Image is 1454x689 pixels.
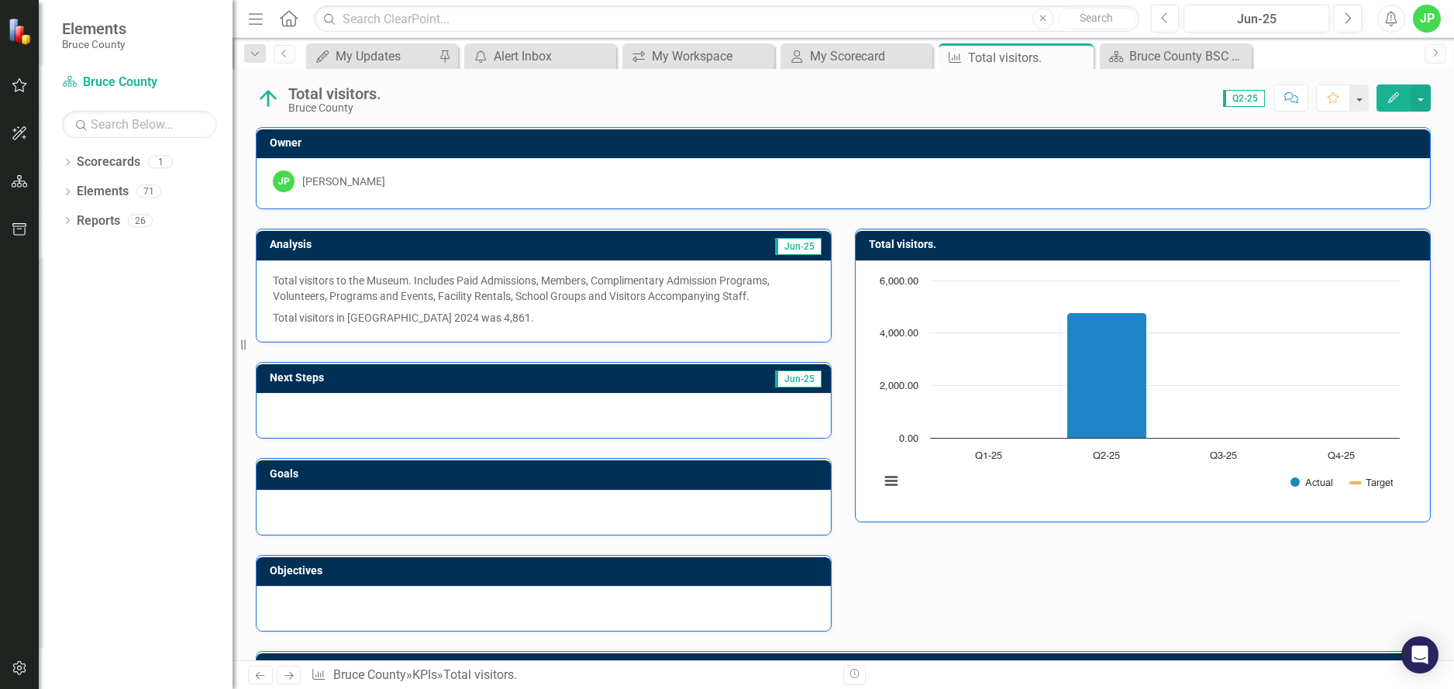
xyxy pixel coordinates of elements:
div: » » [311,667,832,684]
span: Jun-25 [775,238,822,255]
button: View chart menu, Chart [880,470,902,492]
text: Q2-25 [1093,451,1120,461]
button: JP [1413,5,1441,33]
a: My Workspace [626,47,770,66]
a: Bruce County [333,667,406,682]
a: Elements [77,183,129,201]
text: Q1-25 [975,451,1002,461]
text: Q4-25 [1328,451,1355,461]
div: My Updates [336,47,435,66]
a: My Scorecard [784,47,929,66]
div: 71 [136,185,161,198]
img: ClearPoint Strategy [8,17,35,44]
button: Show Actual [1290,477,1333,488]
a: My Updates [310,47,435,66]
div: 26 [128,214,153,227]
a: Bruce County [62,74,217,91]
path: Q2-25, 4,774. Actual. [1067,312,1147,438]
h3: Owner [270,137,1422,149]
span: Elements [62,19,126,38]
button: Search [1058,8,1135,29]
text: Q3-25 [1210,451,1237,461]
text: 4,000.00 [880,329,918,339]
a: KPIs [412,667,437,682]
div: Open Intercom Messenger [1401,636,1438,673]
span: Q2-25 [1223,90,1265,107]
text: 0.00 [899,434,918,444]
div: JP [273,171,295,192]
h3: Analysis [270,239,527,250]
h3: Goals [270,468,823,480]
a: Scorecards [77,153,140,171]
h3: Total visitors. [869,239,1422,250]
div: Jun-25 [1189,10,1324,29]
input: Search Below... [62,111,217,138]
span: Jun-25 [775,370,822,388]
button: Show Target [1351,477,1394,488]
div: Total visitors. [443,667,517,682]
small: Bruce County [62,38,126,50]
a: Alert Inbox [468,47,612,66]
svg: Interactive chart [872,273,1407,505]
div: My Workspace [652,47,770,66]
p: Total visitors in [GEOGRAPHIC_DATA] 2024 was 4,861. [273,307,815,326]
div: Alert Inbox [494,47,612,66]
div: Total visitors. [288,85,381,102]
div: 1 [148,156,173,169]
div: Total visitors. [968,48,1090,67]
text: 6,000.00 [880,277,918,287]
div: Bruce County BSC Welcome Page [1129,47,1248,66]
span: Search [1080,12,1113,24]
div: Chart. Highcharts interactive chart. [872,273,1414,505]
input: Search ClearPoint... [314,5,1139,33]
img: On Track [256,86,281,111]
h3: Objectives [270,565,823,577]
a: Bruce County BSC Welcome Page [1104,47,1248,66]
div: My Scorecard [810,47,929,66]
div: Bruce County [288,102,381,114]
text: 2,000.00 [880,381,918,391]
div: [PERSON_NAME] [302,174,385,189]
p: Total visitors to the Museum. Includes Paid Admissions, Members, Complimentary Admission Programs... [273,273,815,307]
a: Reports [77,212,120,230]
button: Jun-25 [1184,5,1329,33]
h3: Next Steps [270,372,563,384]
